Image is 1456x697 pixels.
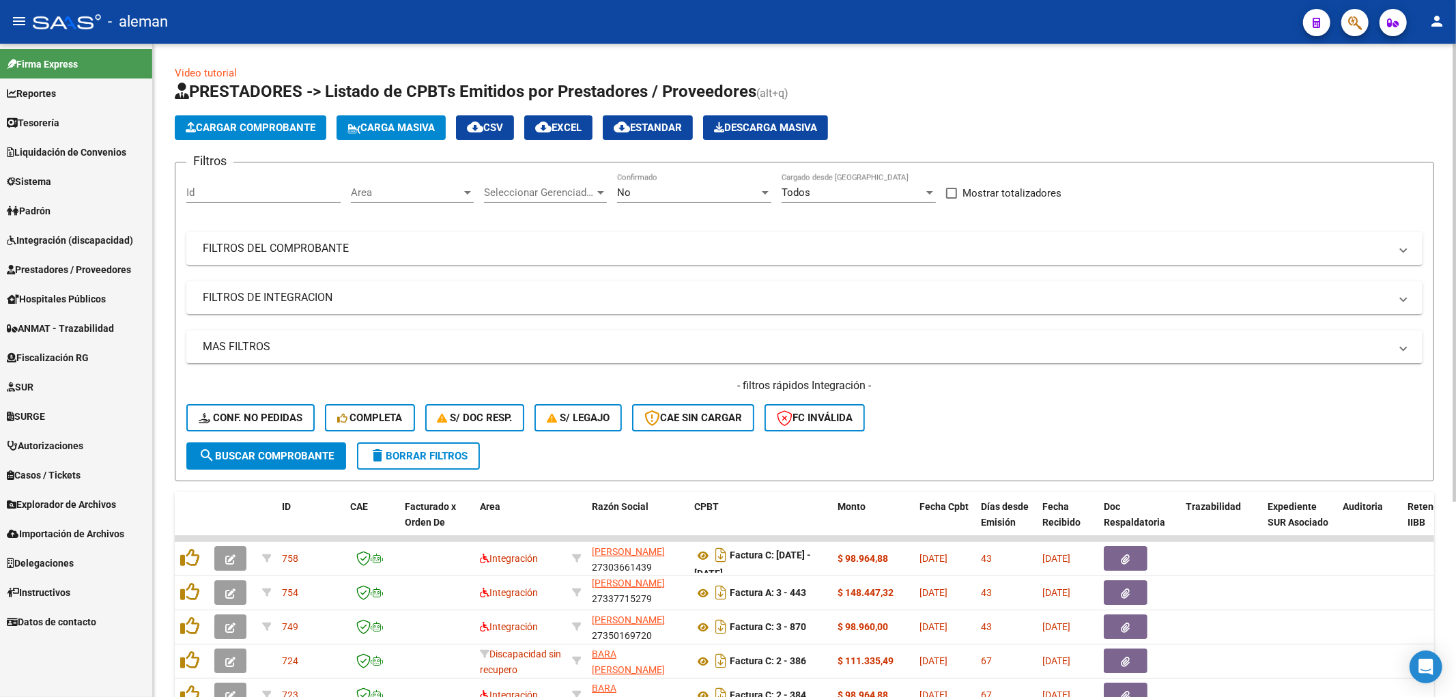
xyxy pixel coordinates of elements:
[282,587,298,598] span: 754
[592,501,648,512] span: Razón Social
[981,501,1029,528] span: Días desde Emisión
[357,442,480,470] button: Borrar Filtros
[7,115,59,130] span: Tesorería
[592,646,683,675] div: 27259997971
[7,174,51,189] span: Sistema
[337,412,403,424] span: Completa
[712,544,730,566] i: Descargar documento
[592,546,665,557] span: [PERSON_NAME]
[108,7,168,37] span: - aleman
[981,587,992,598] span: 43
[592,578,683,607] div: 27337715279
[838,501,866,512] span: Monto
[282,621,298,632] span: 749
[276,492,345,552] datatable-header-cell: ID
[203,339,1390,354] mat-panel-title: MAS FILTROS
[7,291,106,307] span: Hospitales Públicos
[350,501,368,512] span: CAE
[7,556,74,571] span: Delegaciones
[175,82,756,101] span: PRESTADORES -> Listado de CPBTs Emitidos por Prestadores / Proveedores
[467,122,503,134] span: CSV
[1098,492,1180,552] datatable-header-cell: Doc Respaldatoria
[175,67,237,79] a: Video tutorial
[712,616,730,638] i: Descargar documento
[1343,501,1383,512] span: Auditoria
[325,404,415,431] button: Completa
[7,321,114,336] span: ANMAT - Trazabilidad
[919,655,947,666] span: [DATE]
[186,122,315,134] span: Cargar Comprobante
[1042,553,1070,564] span: [DATE]
[1186,501,1241,512] span: Trazabilidad
[777,412,853,424] span: FC Inválida
[199,412,302,424] span: Conf. no pedidas
[369,450,468,462] span: Borrar Filtros
[1042,501,1081,528] span: Fecha Recibido
[7,57,78,72] span: Firma Express
[337,115,446,140] button: Carga Masiva
[644,412,742,424] span: CAE SIN CARGAR
[592,544,683,573] div: 27303661439
[186,152,233,171] h3: Filtros
[782,186,810,199] span: Todos
[603,115,693,140] button: Estandar
[186,378,1423,393] h4: - filtros rápidos Integración -
[1337,492,1402,552] datatable-header-cell: Auditoria
[756,87,788,100] span: (alt+q)
[438,412,513,424] span: S/ Doc Resp.
[765,404,865,431] button: FC Inválida
[480,649,561,675] span: Discapacidad sin recupero
[351,186,461,199] span: Area
[547,412,610,424] span: S/ legajo
[7,350,89,365] span: Fiscalización RG
[474,492,567,552] datatable-header-cell: Area
[981,621,992,632] span: 43
[467,119,483,135] mat-icon: cloud_download
[838,587,894,598] strong: $ 148.447,32
[832,492,914,552] datatable-header-cell: Monto
[1037,492,1098,552] datatable-header-cell: Fecha Recibido
[7,438,83,453] span: Autorizaciones
[703,115,828,140] button: Descarga Masiva
[632,404,754,431] button: CAE SIN CARGAR
[186,232,1423,265] mat-expansion-panel-header: FILTROS DEL COMPROBANTE
[11,13,27,29] mat-icon: menu
[694,501,719,512] span: CPBT
[345,492,399,552] datatable-header-cell: CAE
[425,404,525,431] button: S/ Doc Resp.
[282,553,298,564] span: 758
[282,655,298,666] span: 724
[614,122,682,134] span: Estandar
[1262,492,1337,552] datatable-header-cell: Expediente SUR Asociado
[1042,621,1070,632] span: [DATE]
[535,119,552,135] mat-icon: cloud_download
[981,655,992,666] span: 67
[524,115,593,140] button: EXCEL
[592,578,665,588] span: [PERSON_NAME]
[7,203,51,218] span: Padrón
[712,650,730,672] i: Descargar documento
[1268,501,1328,528] span: Expediente SUR Asociado
[914,492,975,552] datatable-header-cell: Fecha Cpbt
[484,186,595,199] span: Seleccionar Gerenciador
[919,553,947,564] span: [DATE]
[1042,655,1070,666] span: [DATE]
[480,621,538,632] span: Integración
[919,621,947,632] span: [DATE]
[592,614,665,625] span: [PERSON_NAME]
[282,501,291,512] span: ID
[592,612,683,641] div: 27350169720
[712,582,730,603] i: Descargar documento
[186,442,346,470] button: Buscar Comprobante
[981,553,992,564] span: 43
[480,553,538,564] span: Integración
[919,501,969,512] span: Fecha Cpbt
[975,492,1037,552] datatable-header-cell: Días desde Emisión
[347,122,435,134] span: Carga Masiva
[962,185,1061,201] span: Mostrar totalizadores
[7,468,81,483] span: Casos / Tickets
[703,115,828,140] app-download-masive: Descarga masiva de comprobantes (adjuntos)
[186,404,315,431] button: Conf. no pedidas
[7,233,133,248] span: Integración (discapacidad)
[480,501,500,512] span: Area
